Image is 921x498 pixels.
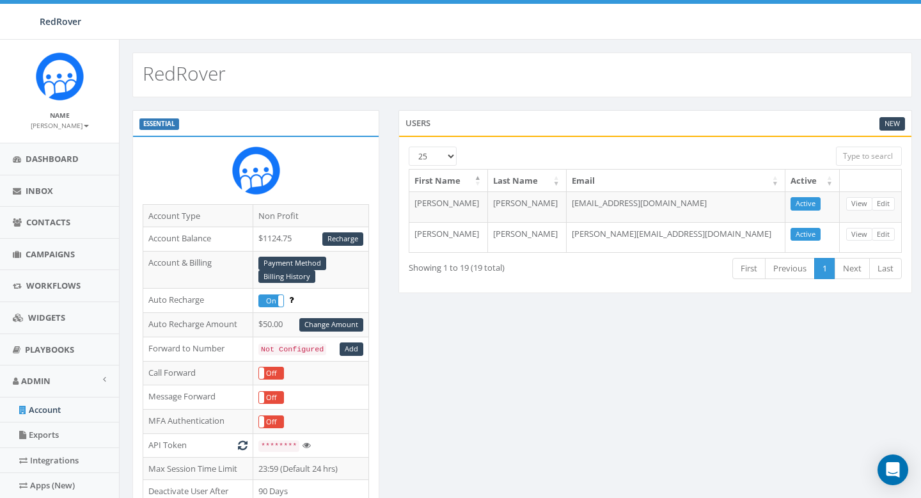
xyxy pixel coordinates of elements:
td: Forward to Number [143,337,253,361]
div: OnOff [258,391,284,405]
td: Auto Recharge [143,289,253,313]
th: Last Name: activate to sort column ascending [488,170,567,192]
a: Previous [765,258,815,279]
label: Off [259,392,283,404]
a: Payment Method [258,257,326,270]
td: [PERSON_NAME] [409,222,488,253]
a: New [879,117,905,131]
i: Generate New Token [238,441,248,449]
img: Rally_Corp_Icon.png [36,52,84,100]
span: Admin [21,375,51,387]
a: Edit [872,228,895,241]
td: Account & Billing [143,251,253,289]
a: Edit [872,197,895,211]
span: Contacts [26,216,70,228]
a: Add [340,342,363,356]
a: View [846,228,872,241]
span: RedRover [40,15,81,28]
label: ESSENTIAL [139,118,179,130]
th: First Name: activate to sort column descending [409,170,488,192]
td: Account Type [143,204,253,227]
a: Active [791,228,821,241]
span: Enable to prevent campaign failure. [289,294,294,305]
td: [PERSON_NAME] [488,222,567,253]
a: Next [835,258,870,279]
td: Auto Recharge Amount [143,313,253,337]
small: Name [50,111,70,120]
h2: RedRover [143,63,226,84]
a: Change Amount [299,318,363,332]
span: Playbooks [25,344,74,355]
td: 23:59 (Default 24 hrs) [253,457,369,480]
th: Active: activate to sort column ascending [785,170,840,192]
a: Recharge [322,232,363,246]
small: [PERSON_NAME] [31,121,89,130]
a: [PERSON_NAME] [31,119,89,131]
td: MFA Authentication [143,410,253,434]
a: Active [791,197,821,211]
td: Account Balance [143,227,253,252]
label: Off [259,367,283,380]
td: [PERSON_NAME] [488,191,567,222]
td: $50.00 [253,313,369,337]
td: [EMAIL_ADDRESS][DOMAIN_NAME] [567,191,785,222]
label: On [259,295,283,307]
input: Type to search [836,147,902,166]
div: OnOff [258,415,284,429]
div: Users [398,110,912,136]
div: Open Intercom Messenger [878,454,908,485]
td: Max Session Time Limit [143,457,253,480]
img: Rally_Corp_Icon.png [232,147,280,195]
div: OnOff [258,367,284,380]
td: [PERSON_NAME][EMAIL_ADDRESS][DOMAIN_NAME] [567,222,785,253]
td: [PERSON_NAME] [409,191,488,222]
td: Non Profit [253,204,369,227]
label: Off [259,416,283,428]
td: API Token [143,434,253,458]
span: Campaigns [26,248,75,260]
div: OnOff [258,294,284,308]
span: Inbox [26,185,53,197]
a: First [732,258,766,279]
span: Workflows [26,280,81,291]
td: Message Forward [143,385,253,410]
td: $1124.75 [253,227,369,252]
span: Widgets [28,312,65,323]
div: Showing 1 to 19 (19 total) [409,257,603,274]
th: Email: activate to sort column ascending [567,170,785,192]
code: Not Configured [258,344,326,355]
td: Call Forward [143,361,253,385]
a: 1 [814,258,835,279]
a: Billing History [258,270,315,284]
a: View [846,197,872,211]
a: Last [869,258,902,279]
span: Dashboard [26,153,79,165]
